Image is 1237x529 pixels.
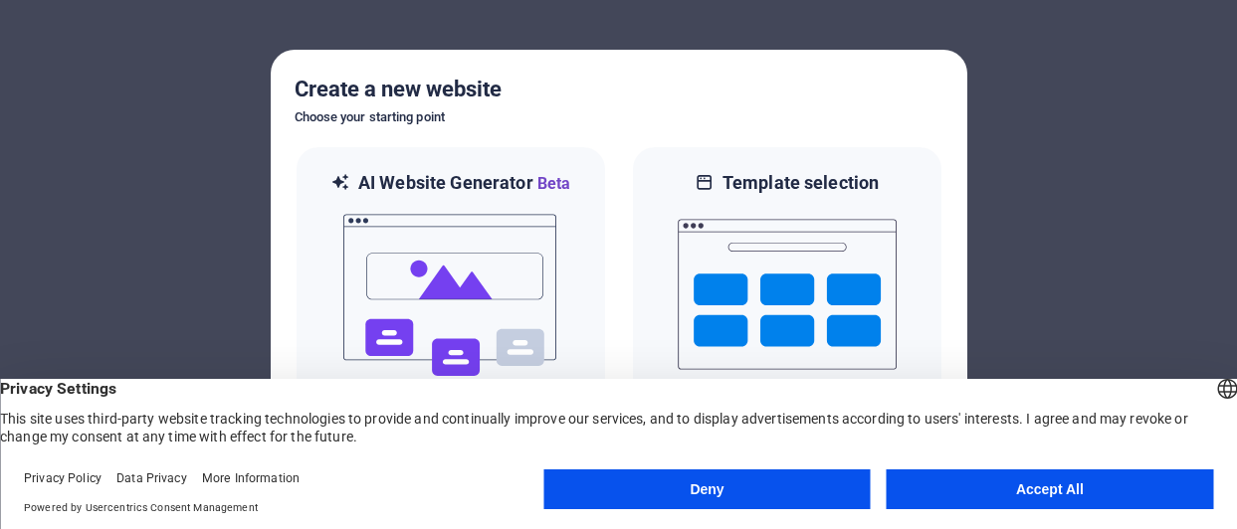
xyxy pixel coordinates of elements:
div: Template selectionChoose from 150+ templates and adjust it to you needs. [631,145,943,456]
h6: Template selection [722,171,879,195]
img: ai [341,196,560,395]
h5: Create a new website [295,74,943,105]
h6: Choose your starting point [295,105,943,129]
div: AI Website GeneratorBetaaiLet the AI Website Generator create a website based on your input. [295,145,607,456]
h6: AI Website Generator [358,171,570,196]
span: Beta [533,174,571,193]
